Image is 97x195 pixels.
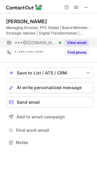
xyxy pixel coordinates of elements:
button: save-profile-one-click [6,67,93,78]
button: Send email [6,97,93,108]
span: Find work email [16,128,91,133]
button: Reveal Button [65,49,89,56]
div: [PERSON_NAME] [6,18,47,24]
button: Find work email [6,126,93,135]
button: Add to email campaign [6,111,93,122]
button: AI write personalized message [6,82,93,93]
span: ***@[DOMAIN_NAME] [15,40,57,45]
button: Reveal Button [65,40,89,46]
button: Notes [6,138,93,147]
span: AI write personalized message [17,85,81,90]
span: Notes [16,140,91,145]
span: Send email [17,100,40,105]
span: Add to email campaign [16,114,65,119]
div: Managing Director, FPC Global | Board Member - Strategic Advisor | Digital Transformation | Techn... [6,25,93,36]
img: ContactOut v5.3.10 [6,4,43,11]
div: Save to List / ATS / CRM [17,70,83,75]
